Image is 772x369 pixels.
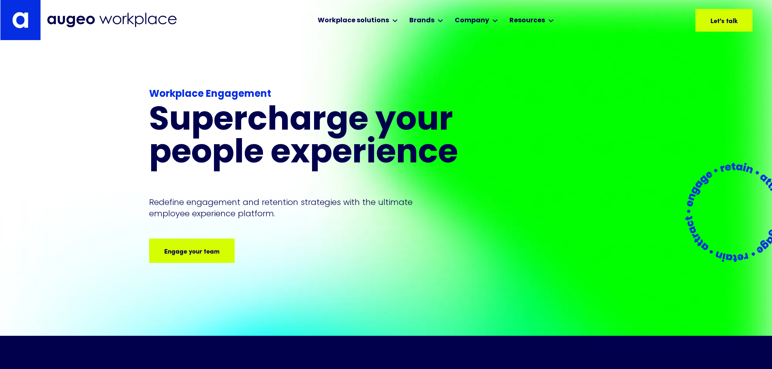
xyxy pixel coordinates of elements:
img: Augeo's "a" monogram decorative logo in white. [12,12,28,28]
h1: Supercharge your people experience [149,105,499,171]
div: Workplace Engagement [149,87,499,102]
div: Brands [409,16,434,26]
img: Augeo Workplace business unit full logo in mignight blue. [47,13,177,28]
div: Company [455,16,489,26]
div: Workplace solutions [318,16,389,26]
div: Resources [509,16,545,26]
a: Engage your team [149,239,235,263]
a: Let's talk [695,9,753,32]
p: Redefine engagement and retention strategies with the ultimate employee experience platform. [149,196,428,219]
